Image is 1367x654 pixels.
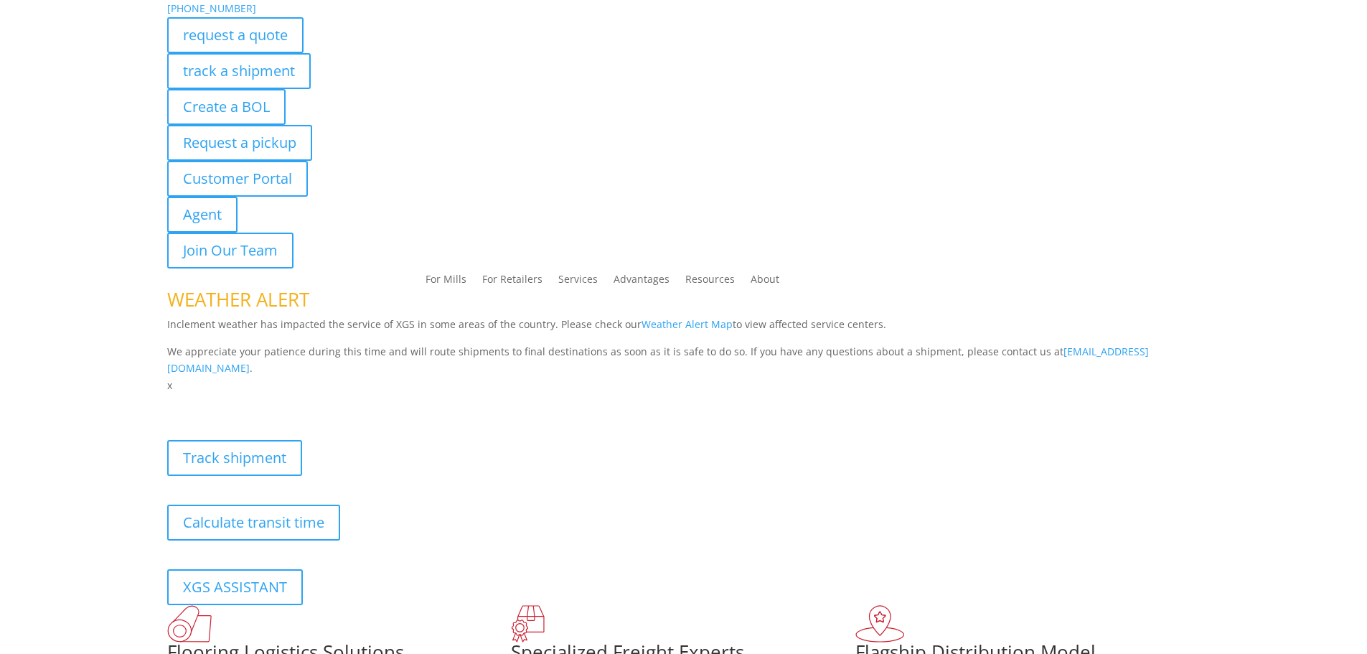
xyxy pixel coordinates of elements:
a: track a shipment [167,53,311,89]
a: Customer Portal [167,161,308,197]
a: request a quote [167,17,304,53]
a: Request a pickup [167,125,312,161]
a: About [751,274,779,290]
b: Visibility, transparency, and control for your entire supply chain. [167,396,487,410]
a: Track shipment [167,440,302,476]
a: Agent [167,197,238,233]
a: Advantages [614,274,670,290]
a: Calculate transit time [167,505,340,541]
img: xgs-icon-flagship-distribution-model-red [855,605,905,643]
img: xgs-icon-total-supply-chain-intelligence-red [167,605,212,643]
p: Inclement weather has impacted the service of XGS in some areas of the country. Please check our ... [167,316,1201,343]
a: Services [558,274,598,290]
img: xgs-icon-focused-on-flooring-red [511,605,545,643]
a: XGS ASSISTANT [167,569,303,605]
a: For Retailers [482,274,542,290]
a: Resources [685,274,735,290]
p: x [167,377,1201,394]
a: Weather Alert Map [642,317,733,331]
a: Join Our Team [167,233,293,268]
a: Create a BOL [167,89,286,125]
a: For Mills [426,274,466,290]
span: WEATHER ALERT [167,286,309,312]
a: [PHONE_NUMBER] [167,1,256,15]
p: We appreciate your patience during this time and will route shipments to final destinations as so... [167,343,1201,378]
